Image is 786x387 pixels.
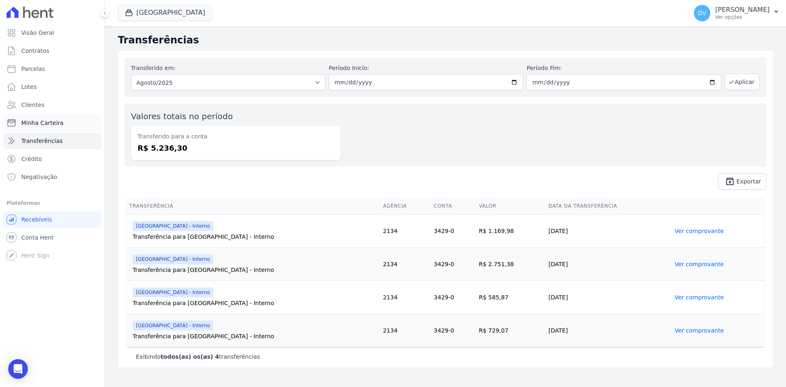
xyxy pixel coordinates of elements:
[736,179,761,184] span: Exportar
[476,198,545,215] th: Valor
[133,332,376,340] div: Transferência para [GEOGRAPHIC_DATA] - Interno
[698,10,706,16] span: DV
[545,281,671,314] td: [DATE]
[21,155,42,163] span: Crédito
[133,266,376,274] div: Transferência para [GEOGRAPHIC_DATA] - Interno
[379,198,430,215] th: Agência
[725,177,735,186] i: unarchive
[718,173,766,190] a: unarchive Exportar
[675,327,724,334] a: Ver comprovante
[545,198,671,215] th: Data da Transferência
[431,314,476,347] td: 3429-0
[329,64,523,72] label: Período Inicío:
[3,229,101,246] a: Conta Hent
[379,281,430,314] td: 2134
[715,14,770,20] p: Ver opções
[545,215,671,248] td: [DATE]
[21,65,45,73] span: Parcelas
[133,321,213,330] span: [GEOGRAPHIC_DATA] - Interno
[379,314,430,347] td: 2134
[160,353,219,360] b: todos(as) os(as) 4
[3,211,101,228] a: Recebíveis
[133,287,213,297] span: [GEOGRAPHIC_DATA] - Interno
[138,132,334,141] dt: Transferido para a conta
[3,79,101,95] a: Lotes
[21,47,49,55] span: Contratos
[675,228,724,234] a: Ver comprovante
[725,74,760,90] button: Aplicar
[21,83,37,91] span: Lotes
[675,261,724,267] a: Ver comprovante
[476,281,545,314] td: R$ 585,87
[133,254,213,264] span: [GEOGRAPHIC_DATA] - Interno
[715,6,770,14] p: [PERSON_NAME]
[133,299,376,307] div: Transferência para [GEOGRAPHIC_DATA] - Interno
[8,359,28,379] div: Open Intercom Messenger
[126,198,379,215] th: Transferência
[118,33,773,48] h2: Transferências
[3,133,101,149] a: Transferências
[476,248,545,281] td: R$ 2.751,38
[431,248,476,281] td: 3429-0
[21,101,44,109] span: Clientes
[21,173,57,181] span: Negativação
[3,97,101,113] a: Clientes
[3,43,101,59] a: Contratos
[136,353,260,361] p: Exibindo transferências
[476,314,545,347] td: R$ 729,07
[675,294,724,301] a: Ver comprovante
[379,248,430,281] td: 2134
[3,25,101,41] a: Visão Geral
[21,137,63,145] span: Transferências
[431,281,476,314] td: 3429-0
[21,119,63,127] span: Minha Carteira
[545,248,671,281] td: [DATE]
[526,64,721,72] label: Período Fim:
[133,221,213,231] span: [GEOGRAPHIC_DATA] - Interno
[138,143,334,154] dd: R$ 5.236,30
[131,65,176,71] label: Transferido em:
[3,115,101,131] a: Minha Carteira
[21,233,54,242] span: Conta Hent
[131,111,233,121] label: Valores totais no período
[545,314,671,347] td: [DATE]
[687,2,786,25] button: DV [PERSON_NAME] Ver opções
[476,215,545,248] td: R$ 1.169,98
[379,215,430,248] td: 2134
[133,233,376,241] div: Transferência para [GEOGRAPHIC_DATA] - Interno
[7,198,98,208] div: Plataformas
[3,169,101,185] a: Negativação
[3,61,101,77] a: Parcelas
[431,215,476,248] td: 3429-0
[21,29,54,37] span: Visão Geral
[3,151,101,167] a: Crédito
[118,5,212,20] button: [GEOGRAPHIC_DATA]
[431,198,476,215] th: Conta
[21,215,52,224] span: Recebíveis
